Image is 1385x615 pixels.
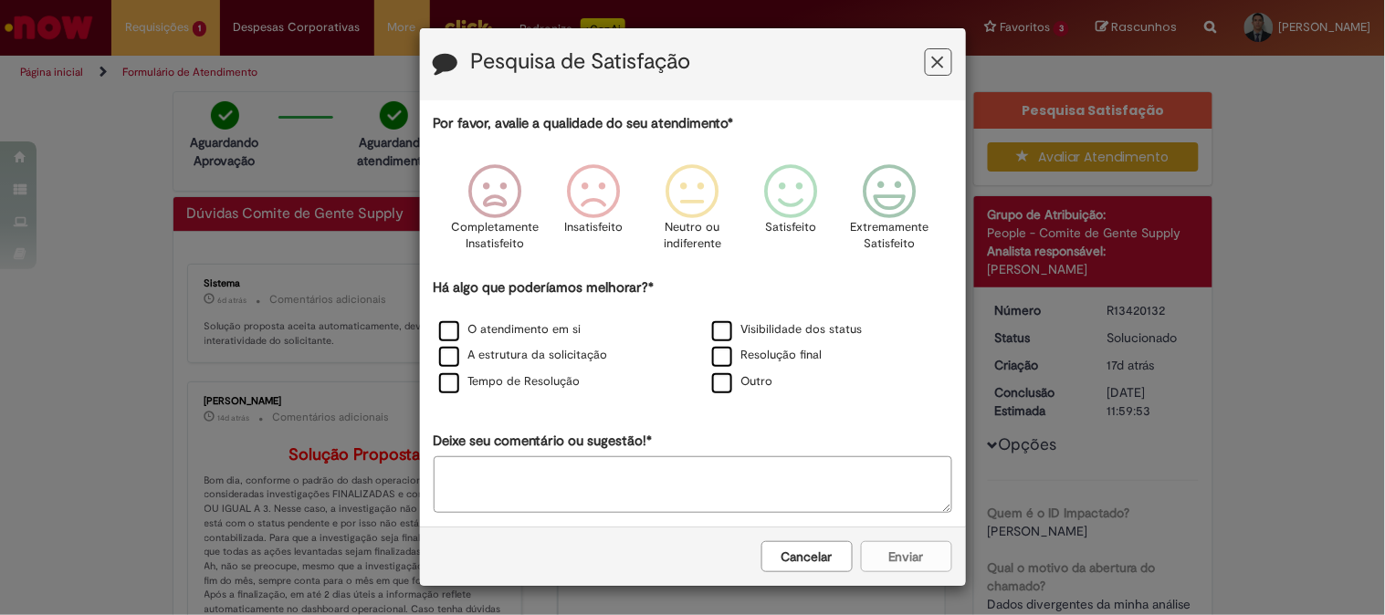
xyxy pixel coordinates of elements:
label: Pesquisa de Satisfação [471,50,691,74]
div: Extremamente Satisfeito [844,151,937,276]
p: Insatisfeito [564,219,623,236]
div: Há algo que poderíamos melhorar?* [434,278,952,396]
p: Extremamente Satisfeito [851,219,929,253]
label: Outro [712,373,773,391]
div: Insatisfeito [547,151,640,276]
label: A estrutura da solicitação [439,347,608,364]
label: Resolução final [712,347,823,364]
p: Satisfeito [766,219,817,236]
button: Cancelar [761,541,853,572]
p: Neutro ou indiferente [659,219,725,253]
label: Por favor, avalie a qualidade do seu atendimento* [434,114,734,133]
div: Satisfeito [745,151,838,276]
label: Deixe seu comentário ou sugestão!* [434,432,653,451]
label: O atendimento em si [439,321,582,339]
label: Visibilidade dos status [712,321,863,339]
div: Completamente Insatisfeito [448,151,541,276]
div: Neutro ou indiferente [645,151,739,276]
p: Completamente Insatisfeito [451,219,539,253]
label: Tempo de Resolução [439,373,581,391]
